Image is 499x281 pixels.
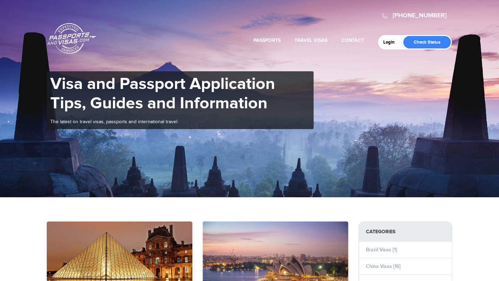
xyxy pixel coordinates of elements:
a: Travel Visas [295,37,327,43]
a: Passports [253,37,281,43]
p: The latest on travel visas, passports and international travel. [50,119,310,126]
a: Brazil Visas [1] [366,247,397,253]
strong: Categories [359,222,452,242]
a: Passports & [DOMAIN_NAME] [47,23,96,54]
a: Contact [341,37,364,43]
a: [PHONE_NUMBER] [393,12,447,19]
h1: Visa and Passport Application Tips, Guides and Information [50,75,310,114]
a: China Visas [16] [366,263,401,269]
a: Login [383,39,400,45]
a: Check Status [403,36,451,48]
